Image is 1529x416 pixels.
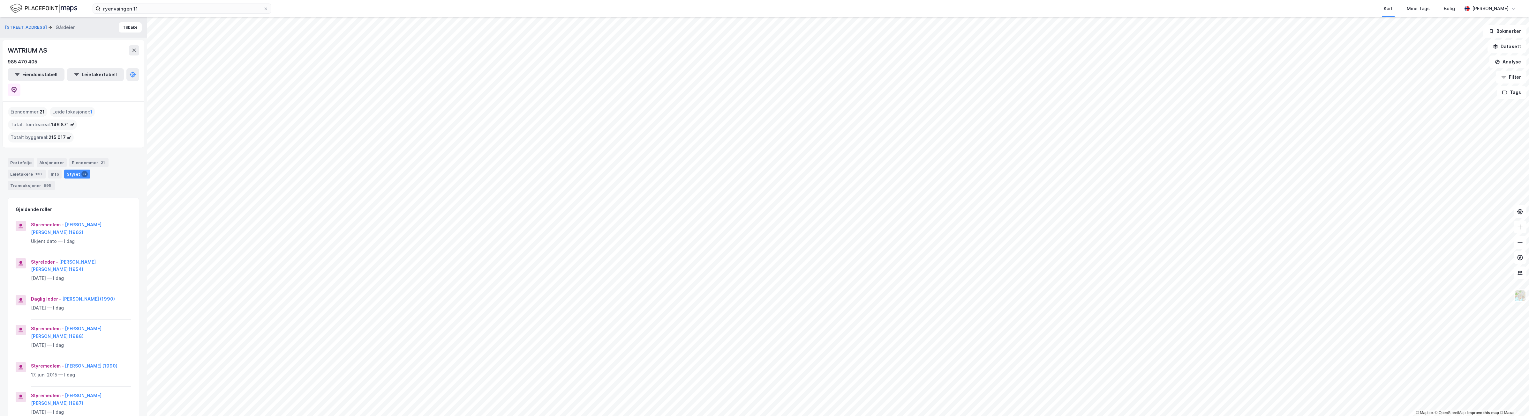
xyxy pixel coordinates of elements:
[48,170,62,179] div: Info
[1416,411,1434,415] a: Mapbox
[100,159,106,166] div: 21
[1497,385,1529,416] iframe: Chat Widget
[49,134,71,141] span: 215 017 ㎡
[8,170,46,179] div: Leietakere
[51,121,74,128] span: 146 871 ㎡
[90,108,93,116] span: 1
[1488,40,1526,53] button: Datasett
[1483,25,1526,38] button: Bokmerker
[1472,5,1509,12] div: [PERSON_NAME]
[1514,290,1526,302] img: Z
[8,132,74,142] div: Totalt byggareal :
[69,158,109,167] div: Eiendommer
[50,107,95,117] div: Leide lokasjoner :
[31,371,131,379] div: 17. juni 2015 — I dag
[5,24,48,31] button: [STREET_ADDRESS]
[1496,71,1526,84] button: Filter
[10,3,77,14] img: logo.f888ab2527a4732fd821a326f86c7f29.svg
[8,68,64,81] button: Eiendomstabell
[8,158,34,167] div: Portefølje
[16,206,52,213] div: Gjeldende roller
[101,4,263,13] input: Søk på adresse, matrikkel, gårdeiere, leietakere eller personer
[8,120,77,130] div: Totalt tomteareal :
[81,171,88,177] div: 6
[64,170,90,179] div: Styret
[31,237,131,245] div: Ukjent dato — I dag
[31,274,131,282] div: [DATE] — I dag
[42,182,52,189] div: 995
[40,108,45,116] span: 21
[8,107,47,117] div: Eiendommer :
[34,171,43,177] div: 130
[8,58,37,66] div: 985 470 405
[1467,411,1499,415] a: Improve this map
[1489,55,1526,68] button: Analyse
[8,45,49,55] div: WATRIUM AS
[31,304,131,312] div: [DATE] — I dag
[1384,5,1393,12] div: Kart
[1435,411,1466,415] a: OpenStreetMap
[37,158,67,167] div: Aksjonærer
[31,408,131,416] div: [DATE] — I dag
[1407,5,1430,12] div: Mine Tags
[8,181,55,190] div: Transaksjoner
[56,24,75,31] div: Gårdeier
[119,22,142,33] button: Tilbake
[67,68,124,81] button: Leietakertabell
[31,341,131,349] div: [DATE] — I dag
[1497,86,1526,99] button: Tags
[1444,5,1455,12] div: Bolig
